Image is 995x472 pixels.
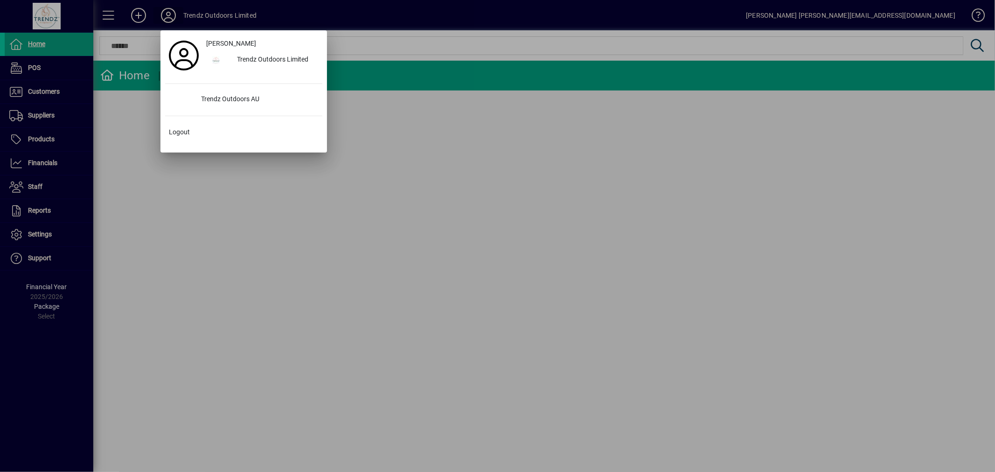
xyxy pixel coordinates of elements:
button: Logout [165,124,322,140]
a: Profile [165,47,202,64]
button: Trendz Outdoors Limited [202,52,322,69]
button: Trendz Outdoors AU [165,91,322,108]
span: [PERSON_NAME] [206,39,256,49]
div: Trendz Outdoors AU [194,91,322,108]
a: [PERSON_NAME] [202,35,322,52]
div: Trendz Outdoors Limited [230,52,322,69]
span: Logout [169,127,190,137]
